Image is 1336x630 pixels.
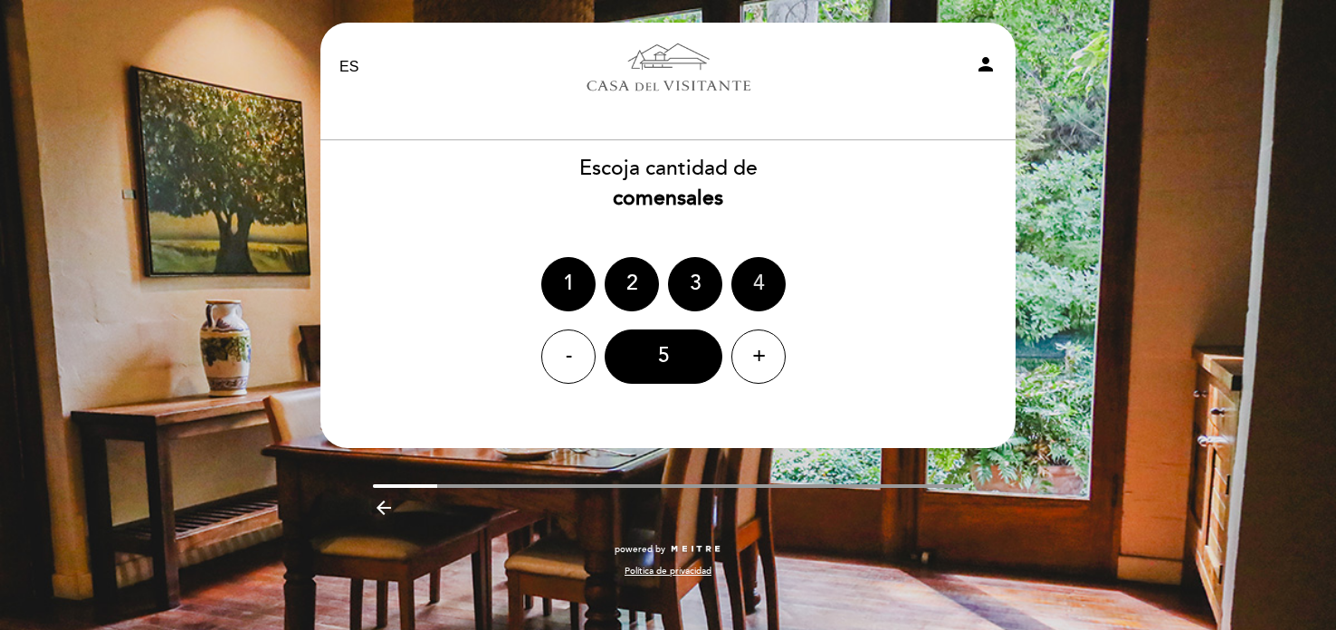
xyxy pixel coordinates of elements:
[320,154,1016,214] div: Escoja cantidad de
[605,257,659,311] div: 2
[731,329,786,384] div: +
[975,53,997,75] i: person
[613,186,723,211] b: comensales
[975,53,997,81] button: person
[615,543,721,556] a: powered by
[615,543,665,556] span: powered by
[555,43,781,92] a: Casa del Visitante de Bodega [GEOGRAPHIC_DATA][PERSON_NAME]
[668,257,722,311] div: 3
[541,329,596,384] div: -
[731,257,786,311] div: 4
[541,257,596,311] div: 1
[605,329,722,384] div: 5
[670,545,721,554] img: MEITRE
[625,565,711,577] a: Política de privacidad
[373,497,395,519] i: arrow_backward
